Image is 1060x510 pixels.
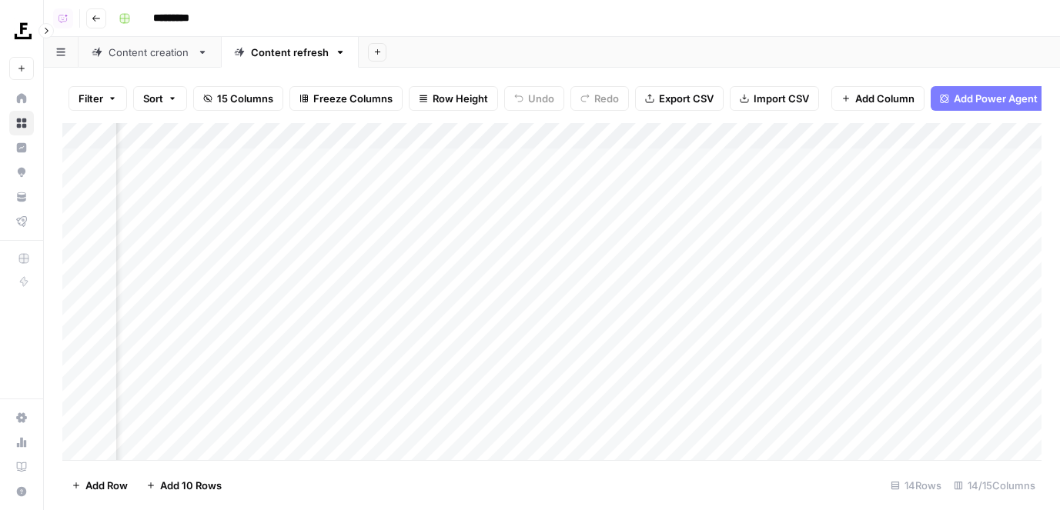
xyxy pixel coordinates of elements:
button: Redo [570,86,629,111]
button: Freeze Columns [289,86,403,111]
button: Add Power Agent [931,86,1047,111]
img: Foundation Inc. Logo [9,18,37,45]
span: Import CSV [754,91,809,106]
div: Content refresh [251,45,329,60]
button: Export CSV [635,86,724,111]
a: Usage [9,430,34,455]
button: Row Height [409,86,498,111]
button: Add 10 Rows [137,473,231,498]
button: Add Column [831,86,925,111]
a: Home [9,86,34,111]
div: 14/15 Columns [948,473,1042,498]
span: Undo [528,91,554,106]
a: Browse [9,111,34,135]
a: Settings [9,405,34,430]
div: Content creation [109,45,191,60]
span: 15 Columns [217,91,273,106]
a: Learning Hub [9,455,34,479]
button: Workspace: Foundation Inc. [9,12,34,51]
span: Filter [79,91,103,106]
span: Freeze Columns [313,91,393,106]
button: Filter [69,86,127,111]
span: Add Column [855,91,915,106]
a: Insights [9,135,34,160]
button: 15 Columns [193,86,283,111]
a: Your Data [9,185,34,209]
span: Redo [594,91,619,106]
div: 14 Rows [884,473,948,498]
a: Content refresh [221,37,359,68]
span: Add Row [85,478,128,493]
button: Help + Support [9,479,34,504]
span: Sort [143,91,163,106]
a: Content creation [79,37,221,68]
span: Add Power Agent [954,91,1038,106]
button: Add Row [62,473,137,498]
span: Row Height [433,91,488,106]
a: Opportunities [9,160,34,185]
button: Undo [504,86,564,111]
button: Sort [133,86,187,111]
a: Flightpath [9,209,34,234]
span: Add 10 Rows [160,478,222,493]
button: Import CSV [730,86,819,111]
span: Export CSV [659,91,714,106]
